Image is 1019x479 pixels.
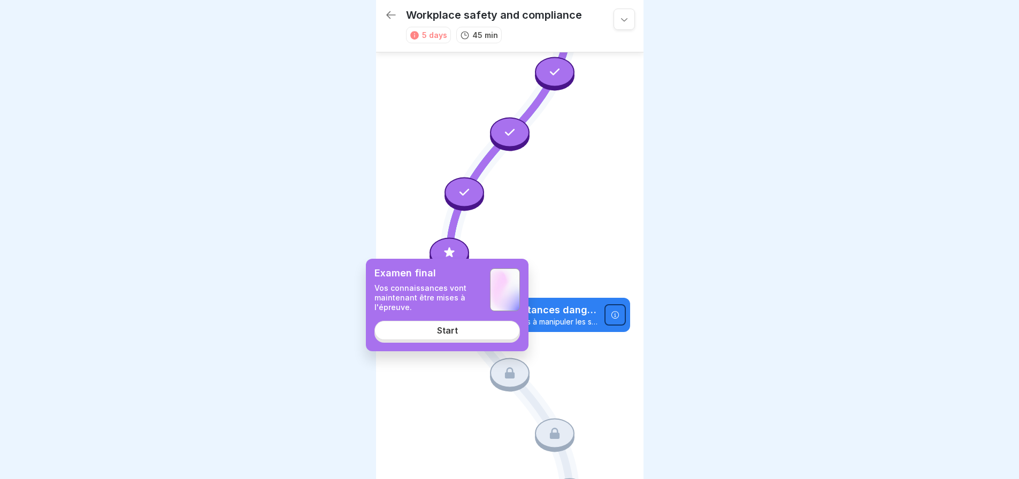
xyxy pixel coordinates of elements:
[437,326,458,335] div: Start
[374,267,481,279] p: Examen final
[374,283,481,312] p: Vos connaissances vont maintenant être mises à l'épreuve.
[472,29,498,41] p: 45 min
[406,9,582,21] p: Workplace safety and compliance
[422,29,447,41] div: 5 days
[374,321,520,340] a: Start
